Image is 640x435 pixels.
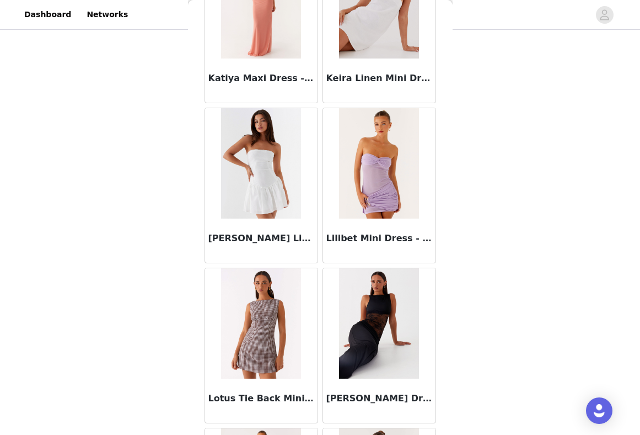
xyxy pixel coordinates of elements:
[599,6,610,24] div: avatar
[221,268,301,379] img: Lotus Tie Back Mini Dress - Chocolate Gingham
[326,72,432,85] h3: Keira Linen Mini Dress - White
[208,392,314,405] h3: Lotus Tie Back Mini Dress - Chocolate Gingham
[339,268,419,379] img: Lucinda Maxi Dress - Black
[326,392,432,405] h3: [PERSON_NAME] Dress - Black
[208,232,314,245] h3: [PERSON_NAME] Linen Mini Dress - White
[208,72,314,85] h3: Katiya Maxi Dress - Peach
[339,108,419,219] img: Lilibet Mini Dress - Lilac
[586,397,612,424] div: Open Intercom Messenger
[221,108,301,219] img: Larnie Linen Mini Dress - White
[18,2,78,27] a: Dashboard
[326,232,432,245] h3: Lilibet Mini Dress - Lilac
[80,2,135,27] a: Networks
